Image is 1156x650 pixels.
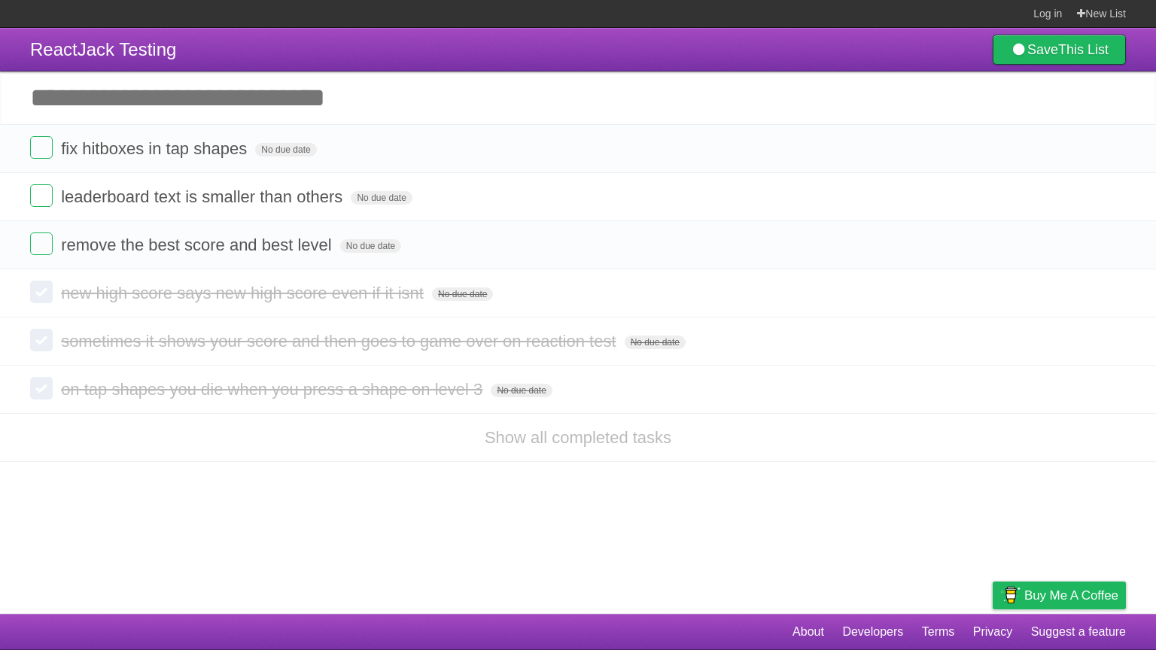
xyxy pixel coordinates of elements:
[30,136,53,159] label: Done
[1024,582,1118,609] span: Buy me a coffee
[993,35,1126,65] a: SaveThis List
[30,184,53,207] label: Done
[922,618,955,646] a: Terms
[625,336,686,349] span: No due date
[61,284,427,302] span: new high score says new high score even if it isnt
[30,39,176,59] span: ReactJack Testing
[61,235,336,254] span: remove the best score and best level
[973,618,1012,646] a: Privacy
[61,139,251,158] span: fix hitboxes in tap shapes
[1058,42,1109,57] b: This List
[61,332,619,351] span: sometimes it shows your score and then goes to game over on reaction test
[30,232,53,255] label: Done
[491,384,552,397] span: No due date
[842,618,903,646] a: Developers
[1031,618,1126,646] a: Suggest a feature
[485,428,671,447] a: Show all completed tasks
[993,582,1126,609] a: Buy me a coffee
[792,618,824,646] a: About
[30,377,53,399] label: Done
[30,329,53,351] label: Done
[255,143,316,156] span: No due date
[30,281,53,303] label: Done
[432,287,493,301] span: No due date
[351,191,412,205] span: No due date
[61,187,346,206] span: leaderboard text is smaller than others
[340,239,401,253] span: No due date
[61,380,486,399] span: on tap shapes you die when you press a shape on level 3
[1000,582,1021,608] img: Buy me a coffee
